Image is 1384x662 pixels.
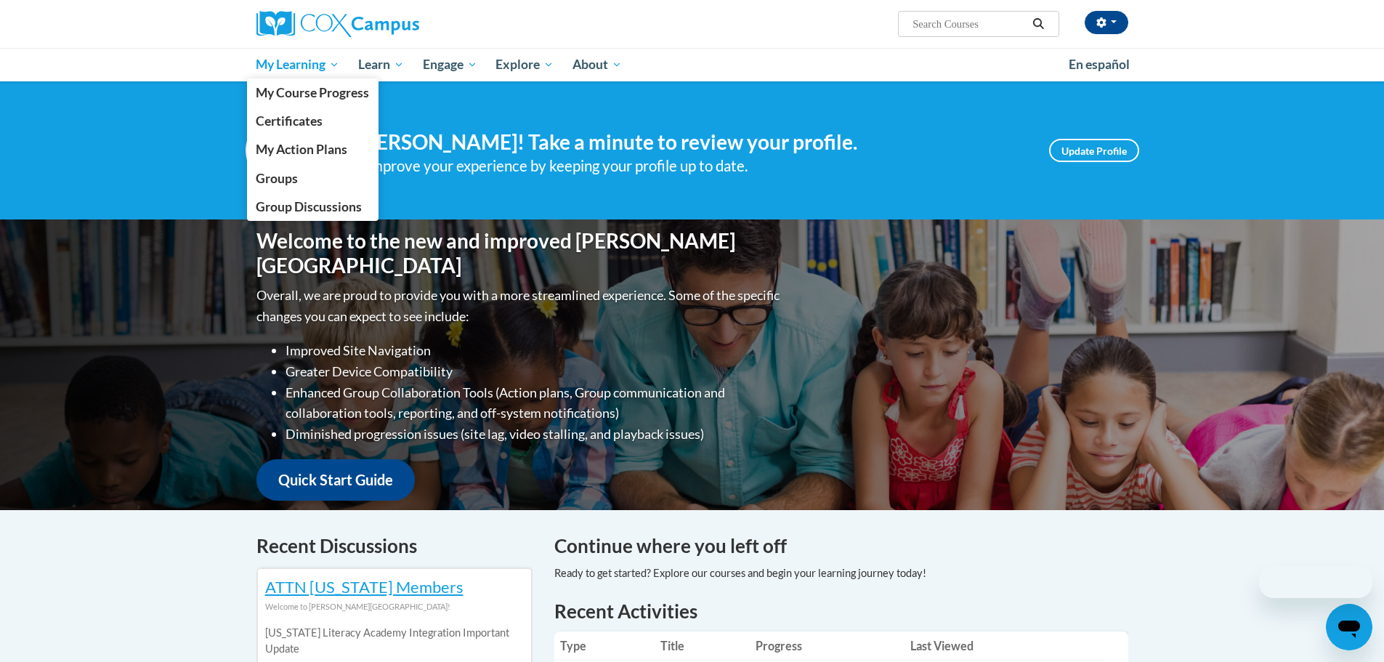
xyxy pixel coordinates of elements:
th: Title [655,631,750,661]
a: Group Discussions [247,193,379,221]
a: ATTN [US_STATE] Members [265,577,464,597]
input: Search Courses [911,15,1027,33]
span: My Learning [256,56,339,73]
iframe: Button to launch messaging window [1326,604,1372,650]
h1: Welcome to the new and improved [PERSON_NAME][GEOGRAPHIC_DATA] [256,229,783,278]
button: Account Settings [1085,11,1128,34]
span: Hi. How can we help? [9,10,118,22]
a: My Action Plans [247,135,379,164]
a: Update Profile [1049,139,1139,162]
button: Search [1027,15,1049,33]
a: Learn [349,48,413,81]
th: Progress [750,631,905,661]
span: My Action Plans [256,142,347,157]
a: Engage [413,48,487,81]
img: Cox Campus [256,11,419,37]
span: Group Discussions [256,199,362,214]
h4: Hi [PERSON_NAME]! Take a minute to review your profile. [333,130,1027,155]
img: Profile Image [246,118,311,183]
span: Engage [423,56,477,73]
span: About [572,56,622,73]
p: Overall, we are proud to provide you with a more streamlined experience. Some of the specific cha... [256,285,783,327]
div: Welcome to [PERSON_NAME][GEOGRAPHIC_DATA]! [265,599,524,615]
span: Certificates [256,113,323,129]
li: Diminished progression issues (site lag, video stalling, and playback issues) [286,424,783,445]
iframe: Message from company [1259,566,1372,598]
a: About [563,48,631,81]
a: Explore [486,48,563,81]
span: Learn [358,56,404,73]
a: Cox Campus [256,11,533,37]
h1: Recent Activities [554,598,1128,624]
span: My Course Progress [256,85,369,100]
span: Groups [256,171,298,186]
li: Enhanced Group Collaboration Tools (Action plans, Group communication and collaboration tools, re... [286,382,783,424]
a: Certificates [247,107,379,135]
th: Last Viewed [905,631,1104,661]
li: Greater Device Compatibility [286,361,783,382]
a: Quick Start Guide [256,459,415,501]
a: My Course Progress [247,78,379,107]
li: Improved Site Navigation [286,340,783,361]
span: En español [1069,57,1130,72]
a: My Learning [247,48,349,81]
h4: Recent Discussions [256,532,533,560]
p: [US_STATE] Literacy Academy Integration Important Update [265,625,524,657]
a: En español [1059,49,1139,80]
h4: Continue where you left off [554,532,1128,560]
iframe: Close message [1224,569,1253,598]
div: Main menu [235,48,1150,81]
th: Type [554,631,655,661]
span: Explore [495,56,554,73]
a: Groups [247,164,379,193]
div: Help improve your experience by keeping your profile up to date. [333,154,1027,178]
